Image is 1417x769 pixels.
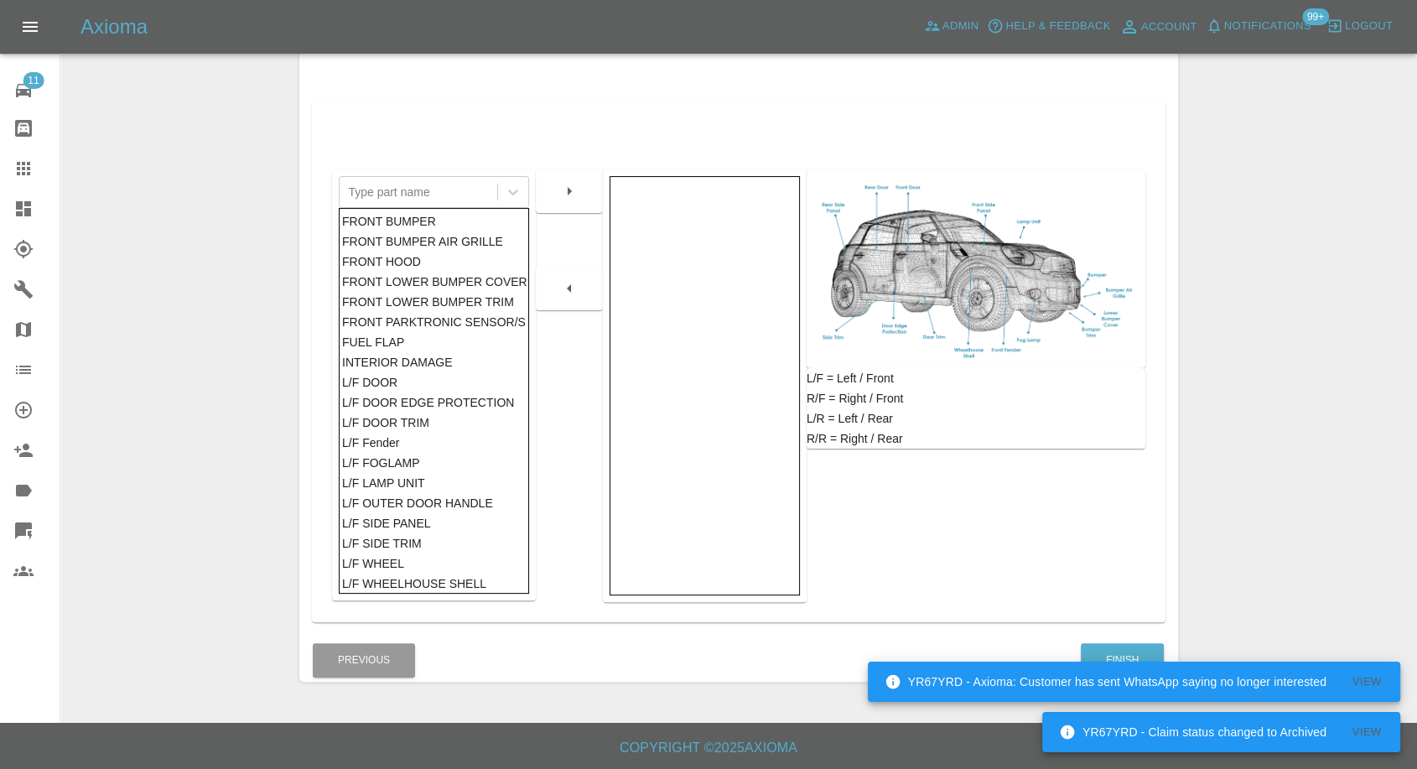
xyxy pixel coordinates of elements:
a: Account [1115,13,1202,40]
div: L/F FOGLAMP [342,453,526,473]
img: car [813,176,1139,361]
span: Logout [1345,17,1393,36]
h5: Axioma [80,13,148,40]
div: YR67YRD - Axioma: Customer has sent WhatsApp saying no longer interested [885,667,1326,697]
div: FRONT BUMPER AIR GRILLE [342,231,526,252]
span: 99+ [1302,8,1329,25]
div: FUEL FLAP [342,332,526,352]
button: Help & Feedback [983,13,1114,39]
button: View [1340,720,1394,746]
span: Notifications [1224,17,1311,36]
div: FRONT LOWER BUMPER TRIM [342,292,526,312]
span: Account [1141,18,1197,37]
div: YR67YRD - Claim status changed to Archived [1059,717,1326,747]
span: Admin [942,17,979,36]
div: FRONT LOWER BUMPER COVER [342,272,526,292]
button: Notifications [1202,13,1316,39]
button: Logout [1322,13,1397,39]
span: Help & Feedback [1005,17,1110,36]
div: L/F SIDE PANEL [342,513,526,533]
button: View [1340,669,1394,695]
a: Admin [920,13,984,39]
div: L/F WHEELHOUSE SHELL [342,574,526,594]
button: Finish [1081,643,1164,678]
div: L/F SIDE TRIM [342,533,526,553]
div: FRONT PARKTRONIC SENSOR/S [342,312,526,332]
div: L/F OUTER DOOR HANDLE [342,493,526,513]
div: FRONT HOOD [342,252,526,272]
div: L/F LAMP UNIT [342,473,526,493]
button: Previous [313,643,415,678]
div: L/F DOOR TRIM [342,413,526,433]
div: L/F WHEEL [342,553,526,574]
h6: Copyright © 2025 Axioma [13,736,1404,760]
div: L/F DOOR EDGE PROTECTION [342,392,526,413]
div: INTERIOR DAMAGE [342,352,526,372]
button: Open drawer [10,7,50,47]
span: 11 [23,72,44,89]
div: L/F Fender [342,433,526,453]
div: L/F DOOR [342,372,526,392]
div: L/F = Left / Front R/F = Right / Front L/R = Left / Rear R/R = Right / Rear [807,368,1145,449]
div: FRONT BUMPER [342,211,526,231]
